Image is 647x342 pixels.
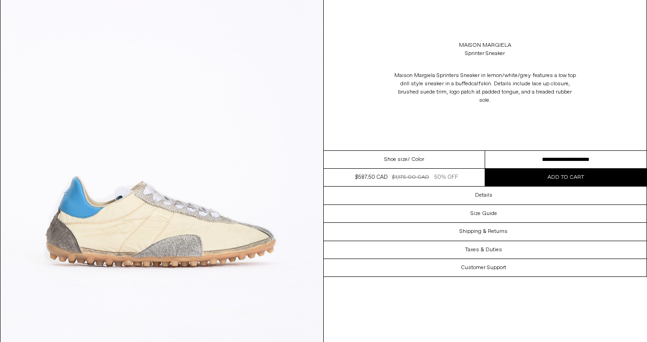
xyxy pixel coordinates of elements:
span: calfskin. Details include lace up closure, brushed suede trim, logo patch at padded tongue, and a... [398,80,572,104]
span: / Color [408,155,424,164]
h3: Details [475,192,492,199]
h3: Taxes & Duties [465,247,502,253]
button: Add to cart [485,169,647,186]
div: $1,175.00 CAD [392,173,429,182]
div: $587.50 CAD [355,173,387,182]
span: Add to cart [547,174,584,181]
span: Maison Margiela Sprinters Sneaker in lemon/white/grey features a low top drill style sneaker in a... [394,72,576,88]
span: Shoe size [384,155,408,164]
h3: Size Guide [470,210,497,217]
a: Maison Margiela [459,41,511,50]
h3: Shipping & Returns [459,228,508,235]
div: Sprinter Sneaker [465,50,505,58]
h3: Customer Support [461,265,506,271]
div: 50% OFF [434,173,458,182]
